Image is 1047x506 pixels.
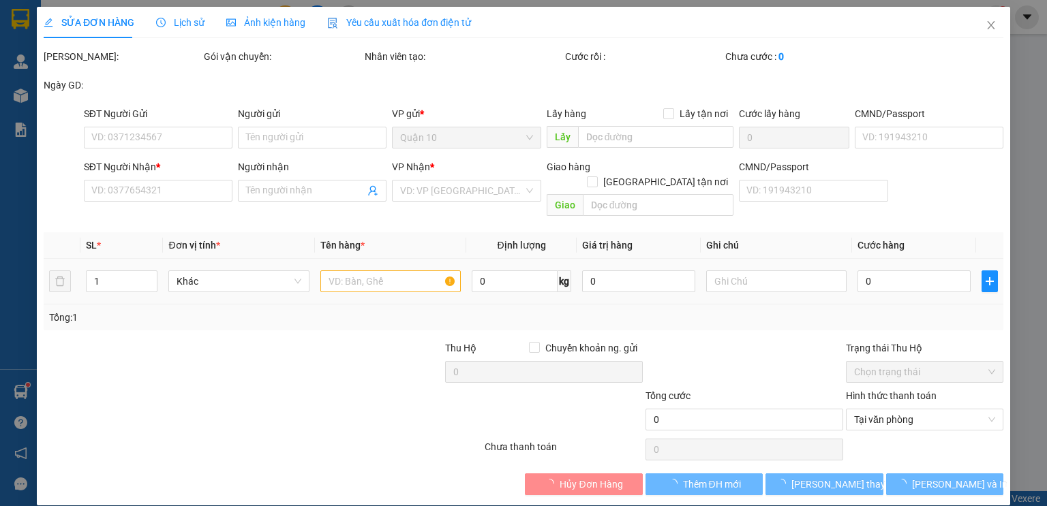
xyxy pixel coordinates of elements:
[674,106,733,121] span: Lấy tận nơi
[846,390,937,401] label: Hình thức thanh toán
[156,17,204,28] span: Lịch sử
[84,106,232,121] div: SĐT Người Gửi
[577,126,733,148] input: Dọc đường
[912,477,1007,492] span: [PERSON_NAME] và In
[444,343,476,353] span: Thu Hộ
[739,127,849,148] input: Cước lấy hàng
[119,44,204,61] div: sầu
[982,276,997,287] span: plus
[546,108,586,119] span: Lấy hàng
[12,13,33,27] span: Gửi:
[483,439,643,463] div: Chưa thanh toán
[791,477,900,492] span: [PERSON_NAME] thay đổi
[400,127,532,148] span: Quận 10
[682,477,740,492] span: Thêm ĐH mới
[646,390,691,401] span: Tổng cước
[546,194,582,216] span: Giao
[739,159,887,174] div: CMND/Passport
[854,409,995,430] span: Tại văn phòng
[84,159,232,174] div: SĐT Người Nhận
[168,240,219,251] span: Đơn vị tính
[776,479,791,488] span: loading
[156,18,166,27] span: clock-circle
[982,270,998,292] button: plus
[846,341,1003,355] div: Trạng thái Thu Hộ
[320,270,461,292] input: VD: Bàn, Ghế
[49,310,405,325] div: Tổng: 1
[392,161,430,172] span: VP Nhận
[558,270,571,292] span: kg
[706,270,847,292] input: Ghi Chú
[582,194,733,216] input: Dọc đường
[238,159,386,174] div: Người nhận
[598,174,733,189] span: [GEOGRAPHIC_DATA] tận nơi
[778,51,784,62] b: 0
[646,473,763,495] button: Thêm ĐH mới
[327,17,471,28] span: Yêu cầu xuất hóa đơn điện tử
[560,477,622,492] span: Hủy Đơn Hàng
[854,362,995,382] span: Chọn trạng thái
[49,270,71,292] button: delete
[119,87,139,101] span: DĐ:
[226,18,236,27] span: picture
[327,18,338,29] img: icon
[204,49,361,64] div: Gói vận chuyển:
[367,185,378,196] span: user-add
[392,106,541,121] div: VP gửi
[986,20,997,31] span: close
[238,106,386,121] div: Người gửi
[582,240,633,251] span: Giá trị hàng
[44,18,53,27] span: edit
[897,479,912,488] span: loading
[972,7,1010,45] button: Close
[765,473,883,495] button: [PERSON_NAME] thay đổi
[546,161,590,172] span: Giao hàng
[139,80,174,104] span: 116
[497,240,545,251] span: Định lượng
[119,13,152,27] span: Nhận:
[320,240,365,251] span: Tên hàng
[44,17,134,28] span: SỬA ĐƠN HÀNG
[226,17,305,28] span: Ảnh kiện hàng
[858,240,905,251] span: Cước hàng
[701,232,852,259] th: Ghi chú
[565,49,723,64] div: Cước rồi :
[525,473,643,495] button: Hủy Đơn Hàng
[545,479,560,488] span: loading
[725,49,883,64] div: Chưa cước :
[177,271,301,291] span: Khác
[44,78,201,93] div: Ngày GD:
[739,108,800,119] label: Cước lấy hàng
[546,126,577,148] span: Lấy
[855,106,1003,121] div: CMND/Passport
[540,341,643,355] span: Chuyển khoản ng. gửi
[365,49,562,64] div: Nhân viên tạo:
[119,12,204,44] div: Dọc Đường
[886,473,1004,495] button: [PERSON_NAME] và In
[44,49,201,64] div: [PERSON_NAME]:
[12,63,110,80] div: 075090015283
[12,28,110,44] div: phu
[86,240,97,251] span: SL
[667,479,682,488] span: loading
[12,12,110,28] div: Quận 10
